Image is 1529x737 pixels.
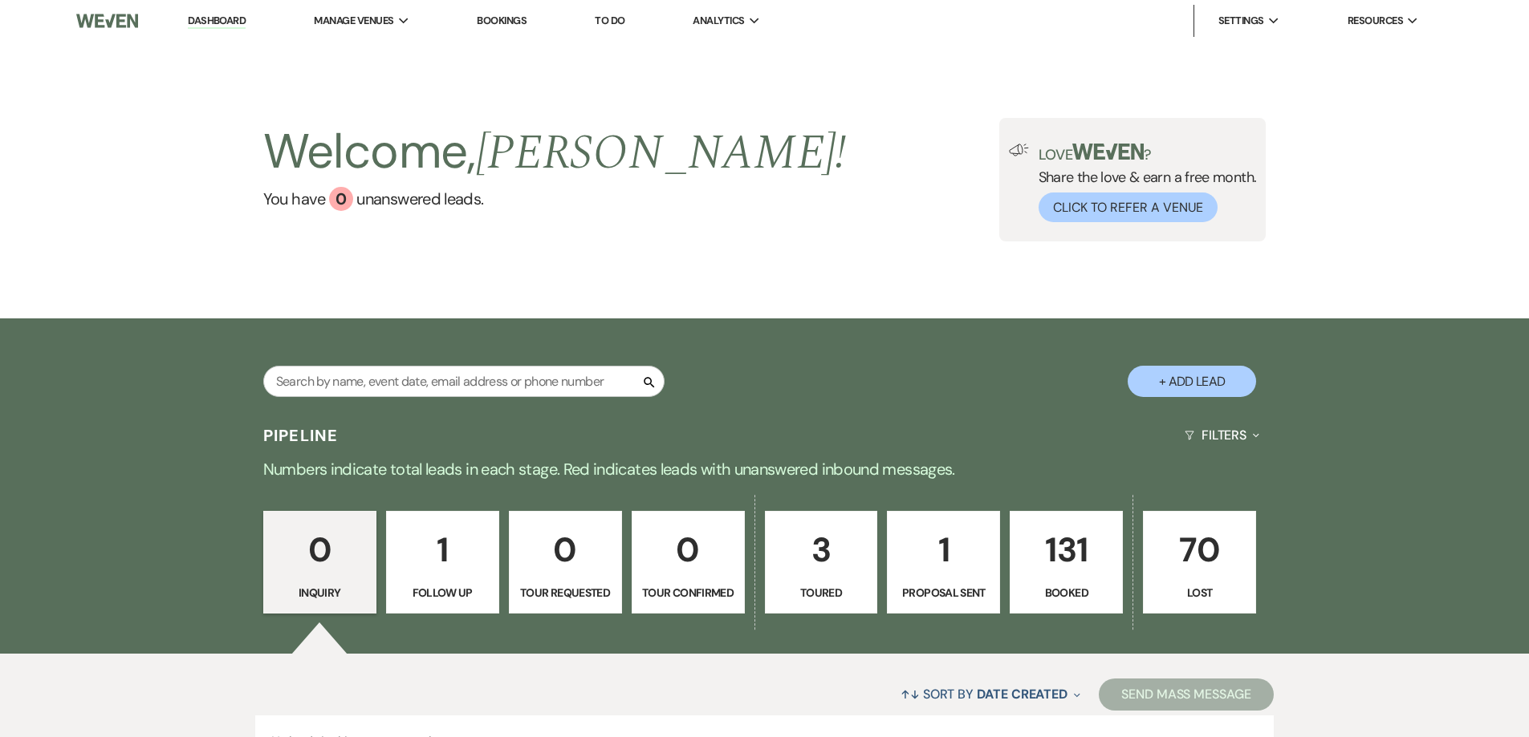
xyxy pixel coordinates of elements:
input: Search by name, event date, email address or phone number [263,366,665,397]
p: Toured [775,584,868,601]
p: 0 [274,523,366,577]
span: Manage Venues [314,13,393,29]
p: 131 [1020,523,1112,577]
p: Tour Confirmed [642,584,734,601]
p: Tour Requested [519,584,612,601]
p: Numbers indicate total leads in each stage. Red indicates leads with unanswered inbound messages. [187,456,1343,482]
p: Love ? [1039,144,1257,162]
p: 1 [396,523,489,577]
a: 131Booked [1010,511,1123,613]
button: Sort By Date Created [894,673,1087,715]
button: Filters [1178,414,1266,456]
p: 3 [775,523,868,577]
div: Share the love & earn a free month. [1029,144,1257,222]
a: Dashboard [188,14,246,29]
img: weven-logo-green.svg [1072,144,1144,160]
img: loud-speaker-illustration.svg [1009,144,1029,156]
p: 70 [1153,523,1246,577]
a: 3Toured [765,511,878,613]
p: 1 [897,523,990,577]
img: Weven Logo [76,4,137,38]
p: Proposal Sent [897,584,990,601]
span: Date Created [977,686,1067,703]
p: Booked [1020,584,1112,601]
p: Lost [1153,584,1246,601]
a: 1Follow Up [386,511,499,613]
span: [PERSON_NAME] ! [476,116,847,190]
a: 0Tour Requested [509,511,622,613]
a: 1Proposal Sent [887,511,1000,613]
a: To Do [595,14,624,27]
a: 0Tour Confirmed [632,511,745,613]
a: 0Inquiry [263,511,376,613]
p: 0 [519,523,612,577]
span: Settings [1218,13,1264,29]
h3: Pipeline [263,424,339,447]
button: Click to Refer a Venue [1039,192,1218,222]
span: Analytics [693,13,744,29]
p: 0 [642,523,734,577]
span: ↑↓ [901,686,920,703]
h2: Welcome, [263,118,847,187]
button: + Add Lead [1128,366,1256,397]
p: Inquiry [274,584,366,601]
a: You have 0 unanswered leads. [263,187,847,211]
button: Send Mass Message [1099,678,1274,711]
a: Bookings [477,14,527,27]
p: Follow Up [396,584,489,601]
div: 0 [329,187,353,211]
span: Resources [1348,13,1403,29]
a: 70Lost [1143,511,1256,613]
